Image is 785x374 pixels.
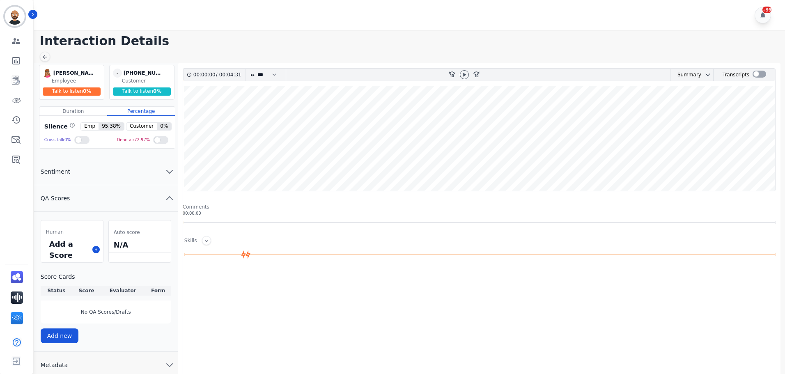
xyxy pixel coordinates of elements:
div: Dead air 72.97 % [117,134,150,146]
div: 00:04:31 [218,69,240,81]
div: Transcripts [723,69,749,81]
svg: chevron down [165,167,174,177]
div: Skills [184,237,197,245]
span: Sentiment [34,167,77,176]
button: Add new [41,328,79,343]
div: Comments [183,204,776,210]
div: Percentage [107,107,175,116]
th: Score [72,286,101,296]
button: chevron down [701,71,711,78]
div: Add a Score [48,237,89,262]
img: Bordered avatar [5,7,25,26]
div: No QA Scores/Drafts [41,301,171,324]
button: Sentiment chevron down [34,158,178,185]
th: Status [41,286,72,296]
svg: chevron up [165,193,174,203]
span: QA Scores [34,194,77,202]
div: Customer [122,78,172,84]
div: Talk to listen [43,87,101,96]
div: Talk to listen [113,87,171,96]
div: Auto score [112,227,168,238]
span: 95.38 % [99,123,124,130]
svg: chevron down [705,71,711,78]
span: Human [46,229,64,235]
h1: Interaction Details [40,34,785,48]
div: Duration [39,107,107,116]
span: - [113,69,122,78]
div: Summary [671,69,701,81]
div: Cross talk 0 % [44,134,71,146]
span: Customer [126,123,157,130]
span: 0 % [157,123,171,130]
span: 0 % [83,88,91,94]
span: 0 % [153,88,161,94]
div: 00:00:00 [193,69,216,81]
span: Emp [81,123,99,130]
div: / [193,69,243,81]
div: [PHONE_NUMBER] [124,69,165,78]
h3: Score Cards [41,273,171,281]
th: Evaluator [101,286,145,296]
span: Metadata [34,361,74,369]
div: Silence [43,122,75,131]
div: 00:00:00 [183,210,776,216]
div: Employee [52,78,102,84]
th: Form [145,286,171,296]
button: QA Scores chevron up [34,185,178,212]
div: [PERSON_NAME] [53,69,94,78]
svg: chevron down [165,360,174,370]
div: +99 [762,7,771,13]
div: N/A [112,238,168,252]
